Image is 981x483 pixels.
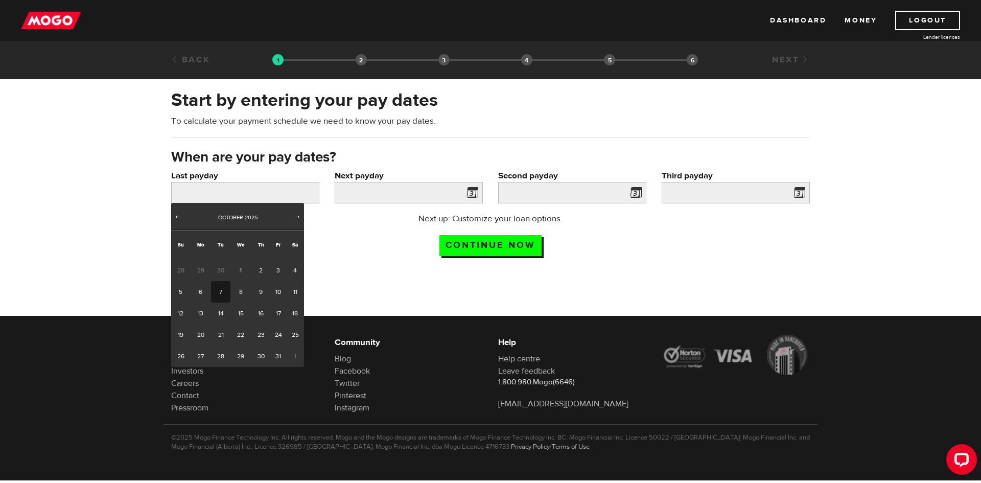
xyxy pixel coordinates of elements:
[270,346,286,367] a: 31
[251,324,270,346] a: 23
[662,170,810,182] label: Third payday
[230,260,251,281] a: 1
[498,399,628,409] a: [EMAIL_ADDRESS][DOMAIN_NAME]
[171,281,190,303] a: 5
[190,260,211,281] span: 29
[335,378,360,388] a: Twitter
[190,346,211,367] a: 27
[178,241,184,248] span: Sunday
[211,260,230,281] span: 30
[335,354,351,364] a: Blog
[389,213,592,225] p: Next up: Customize your loan options.
[173,213,181,221] span: Prev
[171,346,190,367] a: 26
[286,324,304,346] a: 25
[171,366,203,376] a: Investors
[171,149,810,166] h3: When are your pay dates?
[293,213,303,223] a: Next
[286,281,304,303] a: 11
[770,11,826,30] a: Dashboard
[335,336,483,349] h6: Community
[662,335,810,375] img: legal-icons-92a2ffecb4d32d839781d1b4e4802d7b.png
[276,241,281,248] span: Friday
[237,241,244,248] span: Wednesday
[286,260,304,281] a: 4
[292,241,298,248] span: Saturday
[230,281,251,303] a: 8
[335,366,370,376] a: Facebook
[230,303,251,324] a: 15
[21,11,81,30] img: mogo_logo-11ee424be714fa7cbb0f0f49df9e16ec.png
[883,33,960,41] a: Lender licences
[230,324,251,346] a: 22
[211,281,230,303] a: 7
[498,354,540,364] a: Help centre
[335,403,369,413] a: Instagram
[270,324,286,346] a: 24
[552,443,590,451] a: Terms of Use
[251,260,270,281] a: 2
[938,440,981,483] iframe: LiveChat chat widget
[190,303,211,324] a: 13
[498,336,646,349] h6: Help
[171,403,208,413] a: Pressroom
[498,377,646,387] p: 1.800.980.Mogo(6646)
[294,213,302,221] span: Next
[498,366,555,376] a: Leave feedback
[895,11,960,30] a: Logout
[211,303,230,324] a: 14
[218,241,224,248] span: Tuesday
[286,303,304,324] a: 18
[171,89,810,111] h2: Start by entering your pay dates
[258,241,264,248] span: Thursday
[171,390,199,401] a: Contact
[230,346,251,367] a: 29
[171,303,190,324] a: 12
[511,443,550,451] a: Privacy Policy
[251,303,270,324] a: 16
[171,170,319,182] label: Last payday
[286,346,304,367] span: 1
[190,281,211,303] a: 6
[211,346,230,367] a: 28
[172,213,182,223] a: Prev
[272,54,284,65] img: transparent-188c492fd9eaac0f573672f40bb141c2.gif
[270,260,286,281] a: 3
[171,115,810,127] p: To calculate your payment schedule we need to know your pay dates.
[245,214,258,221] span: 2025
[171,433,810,451] p: ©2025 Mogo Finance Technology Inc. All rights reserved. Mogo and the Mogo designs are trademarks ...
[211,324,230,346] a: 21
[498,170,646,182] label: Second payday
[171,378,199,388] a: Careers
[197,241,204,248] span: Monday
[772,54,810,65] a: Next
[190,324,211,346] a: 20
[270,303,286,324] a: 17
[171,54,211,65] a: Back
[251,346,270,367] a: 30
[335,390,366,401] a: Pinterest
[171,324,190,346] a: 19
[439,235,542,256] input: Continue now
[218,214,243,221] span: October
[270,281,286,303] a: 10
[845,11,877,30] a: Money
[335,170,483,182] label: Next payday
[251,281,270,303] a: 9
[171,260,190,281] span: 28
